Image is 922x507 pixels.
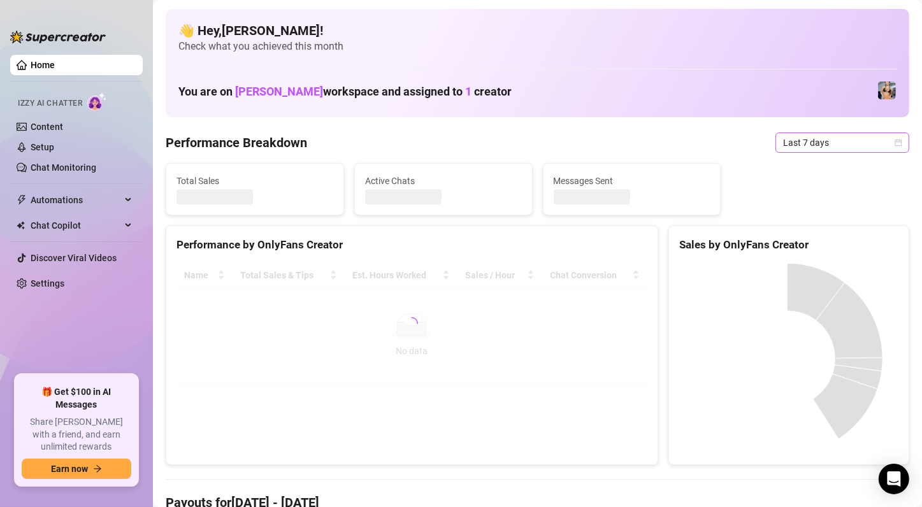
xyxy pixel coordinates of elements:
[22,416,131,453] span: Share [PERSON_NAME] with a friend, and earn unlimited rewards
[31,122,63,132] a: Content
[31,60,55,70] a: Home
[31,253,117,263] a: Discover Viral Videos
[17,221,25,230] img: Chat Copilot
[405,317,418,330] span: loading
[18,97,82,110] span: Izzy AI Chatter
[178,22,897,39] h4: 👋 Hey, [PERSON_NAME] !
[31,162,96,173] a: Chat Monitoring
[31,142,54,152] a: Setup
[31,215,121,236] span: Chat Copilot
[679,236,898,253] div: Sales by OnlyFans Creator
[235,85,323,98] span: [PERSON_NAME]
[31,190,121,210] span: Automations
[51,464,88,474] span: Earn now
[176,174,333,188] span: Total Sales
[178,39,897,54] span: Check what you achieved this month
[22,386,131,411] span: 🎁 Get $100 in AI Messages
[878,82,896,99] img: Veronica
[895,139,902,146] span: calendar
[783,133,902,152] span: Last 7 days
[17,195,27,205] span: thunderbolt
[554,174,710,188] span: Messages Sent
[22,459,131,479] button: Earn nowarrow-right
[93,464,102,473] span: arrow-right
[176,236,647,253] div: Performance by OnlyFans Creator
[178,85,512,99] h1: You are on workspace and assigned to creator
[31,278,64,289] a: Settings
[166,134,307,152] h4: Performance Breakdown
[10,31,106,43] img: logo-BBDzfeDw.svg
[465,85,472,98] span: 1
[365,174,522,188] span: Active Chats
[879,464,909,494] div: Open Intercom Messenger
[87,92,107,111] img: AI Chatter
